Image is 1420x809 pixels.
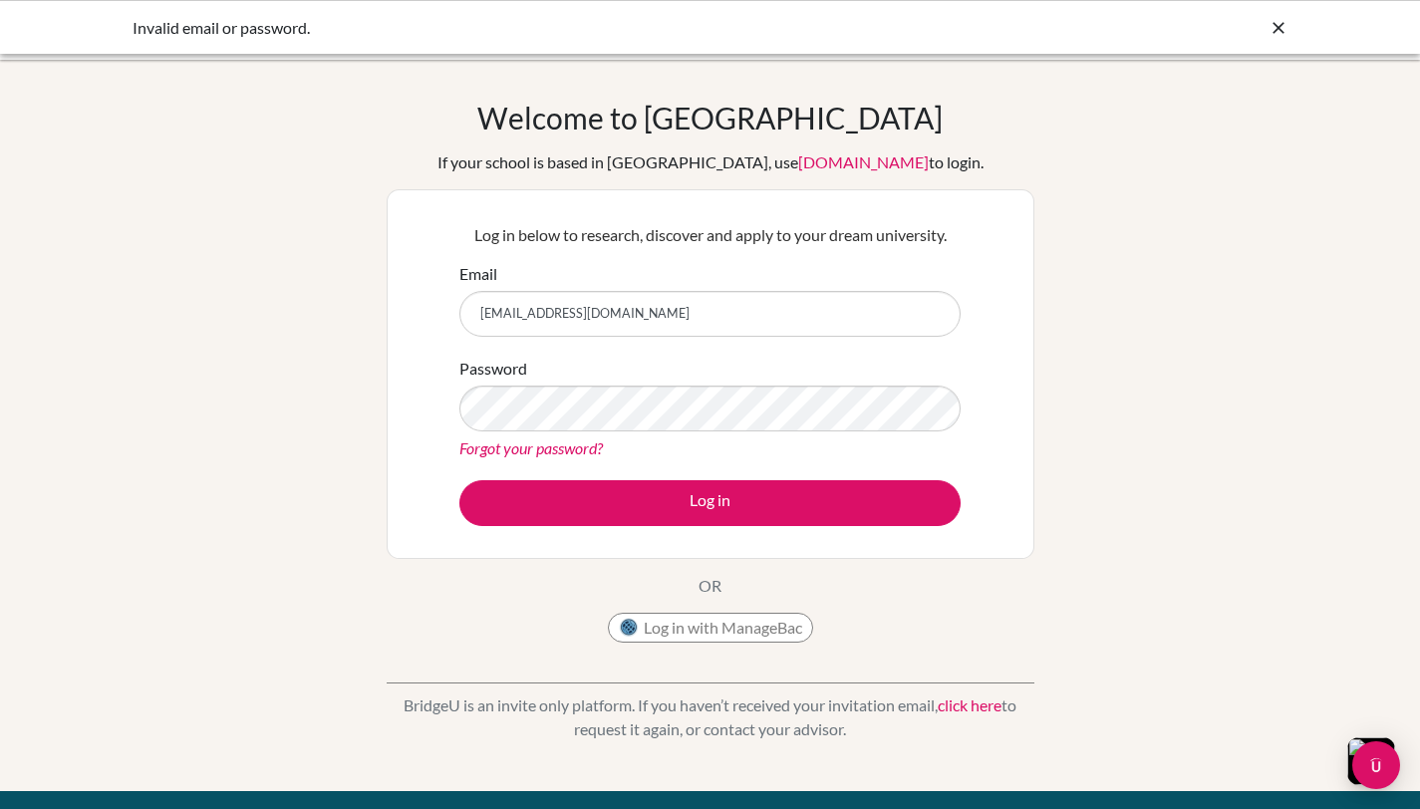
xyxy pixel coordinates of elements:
[938,695,1001,714] a: click here
[133,16,990,40] div: Invalid email or password.
[459,480,961,526] button: Log in
[387,693,1034,741] p: BridgeU is an invite only platform. If you haven’t received your invitation email, to request it ...
[437,150,984,174] div: If your school is based in [GEOGRAPHIC_DATA], use to login.
[477,100,943,135] h1: Welcome to [GEOGRAPHIC_DATA]
[459,357,527,381] label: Password
[798,152,929,171] a: [DOMAIN_NAME]
[459,262,497,286] label: Email
[608,613,813,643] button: Log in with ManageBac
[1352,741,1400,789] div: Open Intercom Messenger
[699,574,721,598] p: OR
[459,438,603,457] a: Forgot your password?
[459,223,961,247] p: Log in below to research, discover and apply to your dream university.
